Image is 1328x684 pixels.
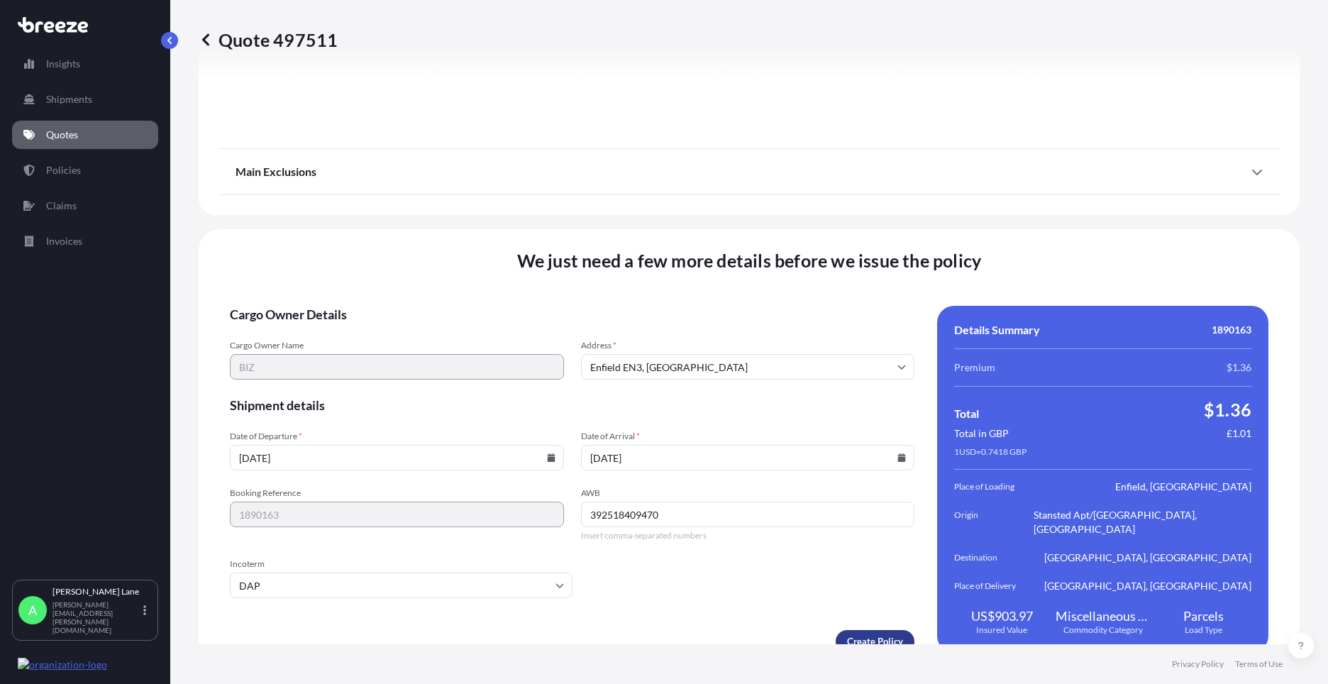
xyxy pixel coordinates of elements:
[581,431,915,442] span: Date of Arrival
[230,397,914,414] span: Shipment details
[46,199,77,213] p: Claims
[230,445,564,470] input: dd/mm/yyyy
[1227,426,1251,441] span: £1.01
[12,50,158,78] a: Insights
[46,234,82,248] p: Invoices
[581,502,915,527] input: Number1, number2,...
[1183,607,1224,624] span: Parcels
[1172,658,1224,670] a: Privacy Policy
[230,558,572,570] span: Incoterm
[1115,480,1251,494] span: Enfield, [GEOGRAPHIC_DATA]
[581,530,915,541] span: Insert comma-separated numbers
[236,165,316,179] span: Main Exclusions
[18,658,107,672] img: organization-logo
[954,508,1034,536] span: Origin
[52,586,140,597] p: [PERSON_NAME] Lane
[1056,607,1151,624] span: Miscellaneous Manufactured Articles
[236,155,1263,189] div: Main Exclusions
[954,446,1027,458] span: 1 USD = 0.7418 GBP
[976,624,1027,636] span: Insured Value
[954,579,1034,593] span: Place of Delivery
[581,354,915,380] input: Cargo owner address
[199,28,338,51] p: Quote 497511
[1235,658,1283,670] a: Terms of Use
[1185,624,1222,636] span: Load Type
[230,502,564,527] input: Your internal reference
[1227,360,1251,375] span: $1.36
[971,607,1033,624] span: US$903.97
[230,573,572,598] input: Select...
[12,121,158,149] a: Quotes
[230,340,564,351] span: Cargo Owner Name
[230,431,564,442] span: Date of Departure
[12,156,158,184] a: Policies
[230,306,914,323] span: Cargo Owner Details
[517,249,982,272] span: We just need a few more details before we issue the policy
[46,128,78,142] p: Quotes
[954,323,1040,337] span: Details Summary
[581,340,915,351] span: Address
[46,92,92,106] p: Shipments
[12,85,158,114] a: Shipments
[954,360,995,375] span: Premium
[954,480,1034,494] span: Place of Loading
[12,227,158,255] a: Invoices
[1212,323,1251,337] span: 1890163
[12,192,158,220] a: Claims
[581,487,915,499] span: AWB
[836,630,914,653] button: Create Policy
[1204,398,1251,421] span: $1.36
[1034,508,1251,536] span: Stansted Apt/[GEOGRAPHIC_DATA], [GEOGRAPHIC_DATA]
[954,426,1009,441] span: Total in GBP
[28,603,37,617] span: A
[1044,579,1251,593] span: [GEOGRAPHIC_DATA], [GEOGRAPHIC_DATA]
[954,407,979,421] span: Total
[46,57,80,71] p: Insights
[46,163,81,177] p: Policies
[1063,624,1143,636] span: Commodity Category
[230,487,564,499] span: Booking Reference
[52,600,140,634] p: [PERSON_NAME][EMAIL_ADDRESS][PERSON_NAME][DOMAIN_NAME]
[954,551,1034,565] span: Destination
[847,634,903,649] p: Create Policy
[581,445,915,470] input: dd/mm/yyyy
[1044,551,1251,565] span: [GEOGRAPHIC_DATA], [GEOGRAPHIC_DATA]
